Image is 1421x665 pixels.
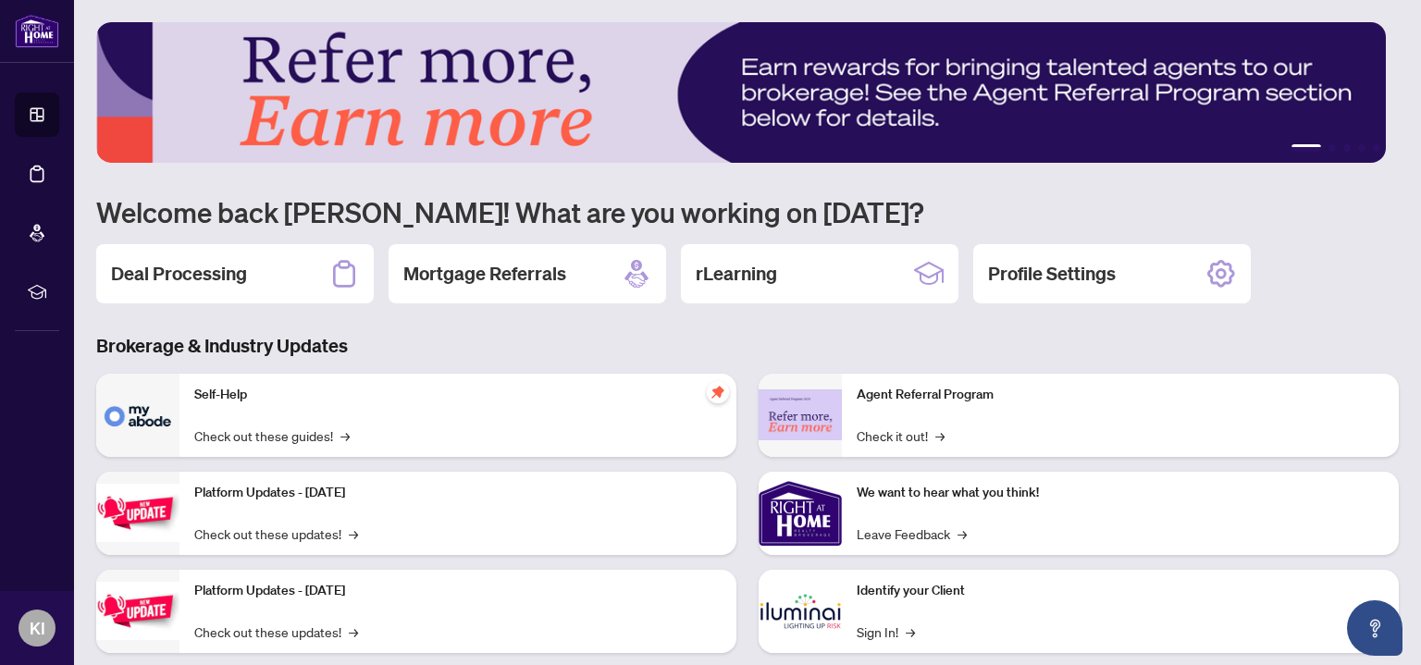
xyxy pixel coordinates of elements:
[988,261,1116,287] h2: Profile Settings
[194,483,722,503] p: Platform Updates - [DATE]
[96,484,179,542] img: Platform Updates - July 21, 2025
[857,483,1384,503] p: We want to hear what you think!
[96,374,179,457] img: Self-Help
[857,523,967,544] a: Leave Feedback→
[30,615,45,641] span: KI
[857,385,1384,405] p: Agent Referral Program
[96,194,1399,229] h1: Welcome back [PERSON_NAME]! What are you working on [DATE]?
[340,425,350,446] span: →
[194,523,358,544] a: Check out these updates!→
[194,425,350,446] a: Check out these guides!→
[935,425,945,446] span: →
[194,581,722,601] p: Platform Updates - [DATE]
[857,425,945,446] a: Check it out!→
[707,381,729,403] span: pushpin
[906,622,915,642] span: →
[1328,144,1336,152] button: 2
[1343,144,1351,152] button: 3
[1291,144,1321,152] button: 1
[958,523,967,544] span: →
[1373,144,1380,152] button: 5
[194,385,722,405] p: Self-Help
[96,22,1386,163] img: Slide 0
[696,261,777,287] h2: rLearning
[111,261,247,287] h2: Deal Processing
[857,581,1384,601] p: Identify your Client
[857,622,915,642] a: Sign In!→
[349,523,358,544] span: →
[1347,600,1402,656] button: Open asap
[759,570,842,653] img: Identify your Client
[96,582,179,640] img: Platform Updates - July 8, 2025
[1358,144,1365,152] button: 4
[403,261,566,287] h2: Mortgage Referrals
[759,472,842,555] img: We want to hear what you think!
[759,389,842,440] img: Agent Referral Program
[15,14,59,48] img: logo
[349,622,358,642] span: →
[194,622,358,642] a: Check out these updates!→
[96,333,1399,359] h3: Brokerage & Industry Updates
